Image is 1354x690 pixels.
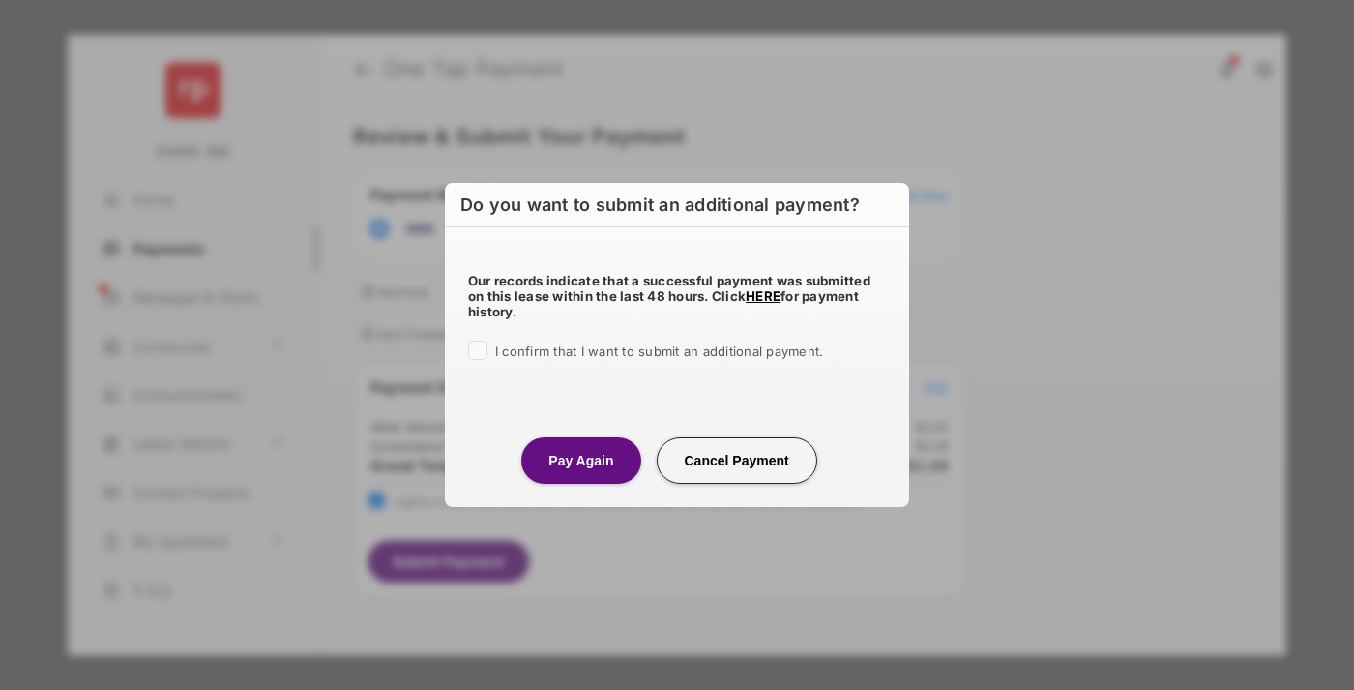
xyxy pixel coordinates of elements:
button: Pay Again [521,437,640,484]
h5: Our records indicate that a successful payment was submitted on this lease within the last 48 hou... [468,273,886,319]
h6: Do you want to submit an additional payment? [445,183,909,227]
button: Cancel Payment [657,437,817,484]
span: I confirm that I want to submit an additional payment. [495,344,823,359]
a: HERE [746,288,780,304]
